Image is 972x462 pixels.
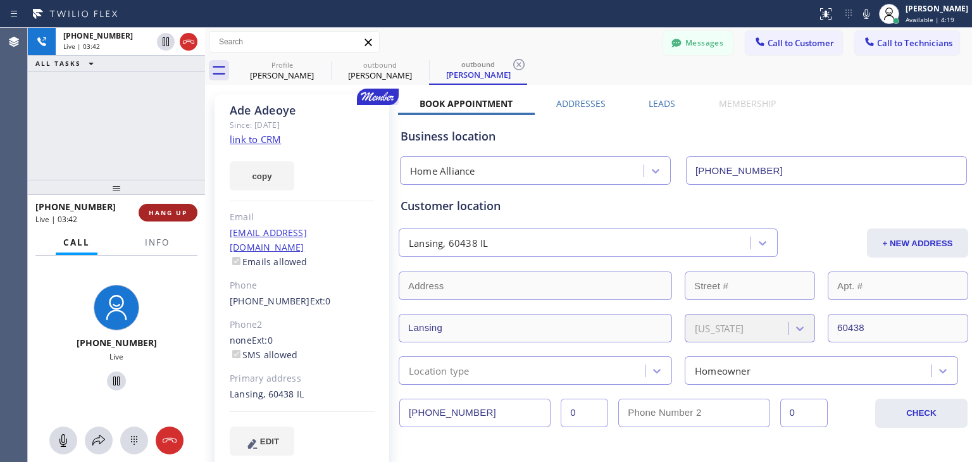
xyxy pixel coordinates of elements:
span: HANG UP [149,208,187,217]
input: City [399,314,672,342]
span: [PHONE_NUMBER] [63,30,133,41]
input: Phone Number [686,156,967,185]
input: Phone Number 2 [618,399,769,427]
button: Hang up [156,427,184,454]
div: Primary address [230,371,375,386]
button: Open directory [85,427,113,454]
div: Lansing, 60438 IL [230,387,375,402]
div: [PERSON_NAME] [332,70,428,81]
button: Mute [857,5,875,23]
button: Call [56,230,97,255]
span: [PHONE_NUMBER] [35,201,116,213]
button: ALL TASKS [28,56,106,71]
div: [PERSON_NAME] [430,69,526,80]
button: copy [230,161,294,190]
span: EDIT [260,437,279,446]
input: Apt. # [828,272,968,300]
input: Ext. 2 [780,399,828,427]
input: Ext. [561,399,608,427]
input: ZIP [828,314,968,342]
div: Location type [409,363,470,378]
div: Profile [234,60,330,70]
div: Phone [230,278,375,293]
button: Call to Technicians [855,31,959,55]
button: Messages [663,31,733,55]
span: Available | 4:19 [906,15,954,24]
button: HANG UP [139,204,197,222]
button: Hold Customer [157,33,175,51]
label: Emails allowed [230,256,308,268]
input: Emails allowed [232,257,240,265]
div: Ade Adeoye [234,56,330,85]
div: Phone2 [230,318,375,332]
input: Phone Number [399,399,551,427]
label: Addresses [556,97,606,109]
div: Lansing, 60438 IL [409,236,488,251]
input: Address [399,272,672,300]
button: Call to Customer [745,31,842,55]
div: Homeowner [695,363,751,378]
span: [PHONE_NUMBER] [77,337,157,349]
label: Leads [649,97,675,109]
div: Home Alliance [410,164,475,178]
div: Ade Adeoye [332,56,428,85]
div: [PERSON_NAME] [234,70,330,81]
div: none [230,334,375,363]
label: Membership [719,97,776,109]
button: EDIT [230,427,294,456]
a: link to CRM [230,133,281,146]
div: Business location [401,128,966,145]
div: outbound [430,59,526,69]
div: Since: [DATE] [230,118,375,132]
button: CHECK [875,399,968,428]
span: Call [63,237,90,248]
a: [PHONE_NUMBER] [230,295,310,307]
button: Info [137,230,177,255]
button: Hold Customer [107,371,126,390]
span: Call to Technicians [877,37,952,49]
div: Email [230,210,375,225]
span: Call to Customer [768,37,834,49]
div: outbound [332,60,428,70]
div: Ade Adeoye [430,56,526,84]
input: Search [209,32,379,52]
div: Customer location [401,197,966,215]
button: Mute [49,427,77,454]
span: Ext: 0 [310,295,331,307]
span: Ext: 0 [252,334,273,346]
button: Open dialpad [120,427,148,454]
div: [PERSON_NAME] [906,3,968,14]
div: Ade Adeoye [230,103,375,118]
label: Book Appointment [420,97,513,109]
label: SMS allowed [230,349,297,361]
input: SMS allowed [232,350,240,358]
span: Live | 03:42 [63,42,100,51]
span: ALL TASKS [35,59,81,68]
span: Live [109,351,123,362]
span: Info [145,237,170,248]
span: Live | 03:42 [35,214,77,225]
button: + NEW ADDRESS [867,228,968,258]
input: Street # [685,272,815,300]
button: Hang up [180,33,197,51]
a: [EMAIL_ADDRESS][DOMAIN_NAME] [230,227,307,253]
